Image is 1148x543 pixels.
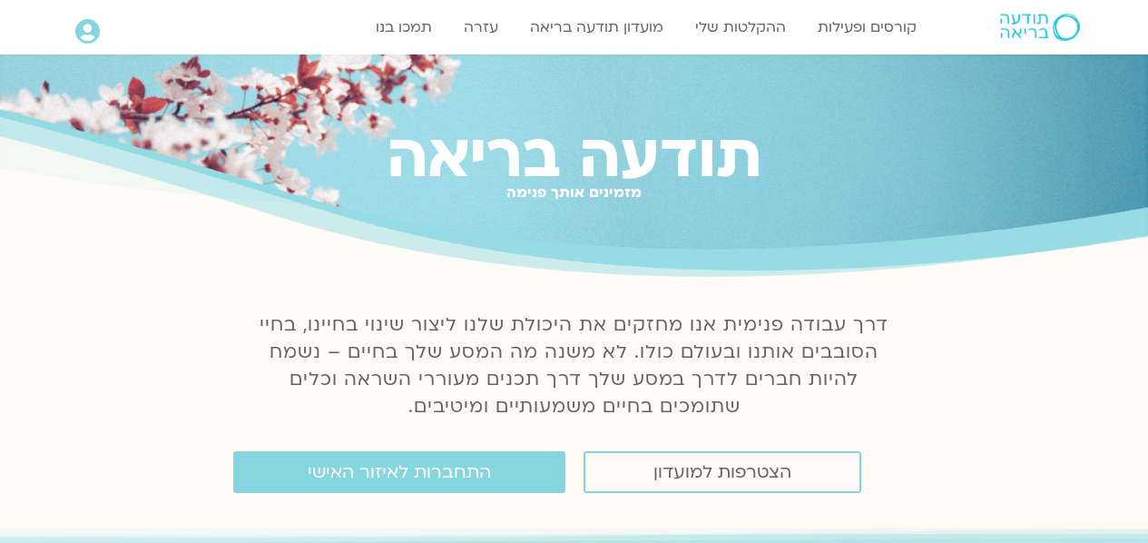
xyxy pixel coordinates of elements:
span: הצטרפות למועדון [653,462,791,482]
p: דרך עבודה פנימית אנו מחזקים את היכולת שלנו ליצור שינוי בחיינו, בחיי הסובבים אותנו ובעולם כולו. לא... [250,311,899,420]
a: התחברות לאיזור האישי [233,451,565,493]
a: הצטרפות למועדון [584,451,861,493]
a: תמכו בנו [367,10,441,44]
a: קורסים ופעילות [809,10,926,44]
span: התחברות לאיזור האישי [308,462,491,482]
a: מועדון תודעה בריאה [521,10,672,44]
a: עזרה [455,10,507,44]
img: תודעה בריאה [1000,14,1080,41]
a: ההקלטות שלי [686,10,795,44]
